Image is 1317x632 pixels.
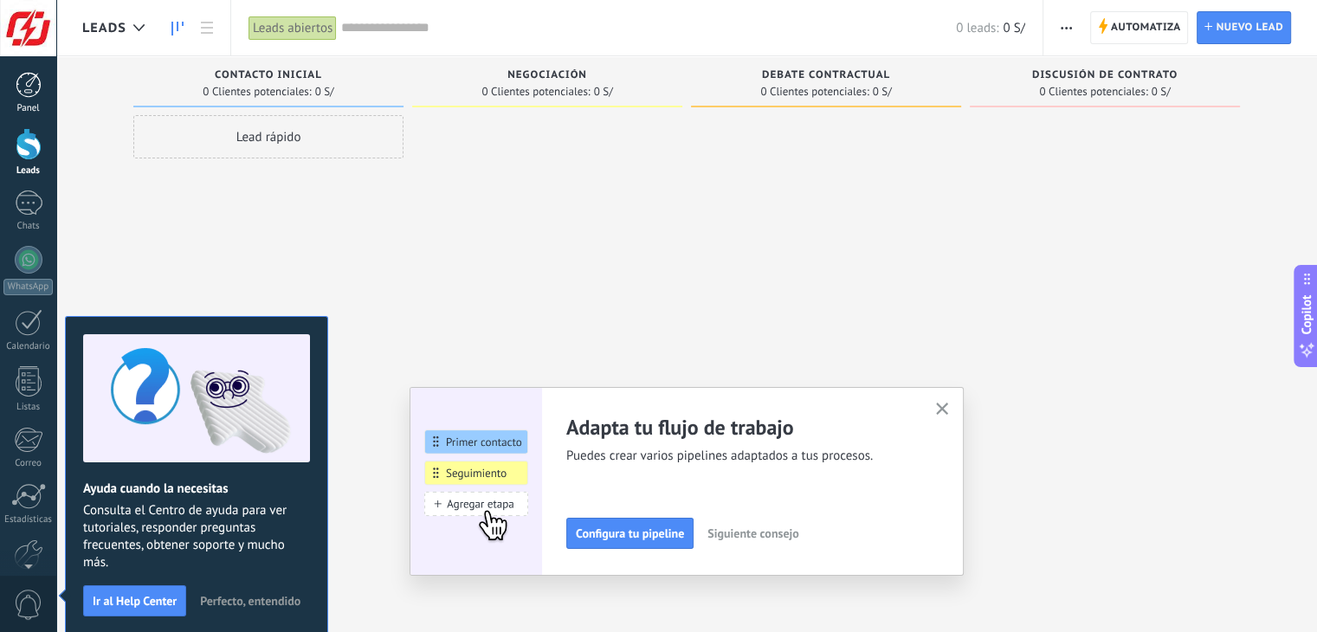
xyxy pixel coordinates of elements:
[700,520,806,546] button: Siguiente consejo
[700,69,952,84] div: Debate contractual
[1039,87,1147,97] span: 0 Clientes potenciales:
[978,69,1231,84] div: Discusión de contrato
[192,588,308,614] button: Perfecto, entendido
[192,11,222,45] a: Lista
[594,87,613,97] span: 0 S/
[83,480,310,497] h2: Ayuda cuando la necesitas
[1090,11,1189,44] a: Automatiza
[215,69,322,81] span: Contacto inicial
[760,87,868,97] span: 0 Clientes potenciales:
[1216,12,1283,43] span: Nuevo lead
[707,527,798,539] span: Siguiente consejo
[203,87,311,97] span: 0 Clientes potenciales:
[1298,295,1315,335] span: Copilot
[133,115,403,158] div: Lead rápido
[566,448,914,465] span: Puedes crear varios pipelines adaptados a tus procesos.
[1197,11,1291,44] a: Nuevo lead
[3,341,54,352] div: Calendario
[200,595,300,607] span: Perfecto, entendido
[3,279,53,295] div: WhatsApp
[576,527,684,539] span: Configura tu pipeline
[83,502,310,571] span: Consulta el Centro de ayuda para ver tutoriales, responder preguntas frecuentes, obtener soporte ...
[1152,87,1171,97] span: 0 S/
[82,20,126,36] span: Leads
[3,402,54,413] div: Listas
[956,20,998,36] span: 0 leads:
[315,87,334,97] span: 0 S/
[3,458,54,469] div: Correo
[249,16,337,41] div: Leads abiertos
[481,87,590,97] span: 0 Clientes potenciales:
[762,69,890,81] span: Debate contractual
[83,585,186,616] button: Ir al Help Center
[1111,12,1181,43] span: Automatiza
[566,414,914,441] h2: Adapta tu flujo de trabajo
[421,69,674,84] div: Negociación
[3,103,54,114] div: Panel
[163,11,192,45] a: Leads
[142,69,395,84] div: Contacto inicial
[873,87,892,97] span: 0 S/
[507,69,587,81] span: Negociación
[1003,20,1024,36] span: 0 S/
[1054,11,1079,44] button: Más
[3,221,54,232] div: Chats
[1032,69,1178,81] span: Discusión de contrato
[3,165,54,177] div: Leads
[566,518,694,549] button: Configura tu pipeline
[3,514,54,526] div: Estadísticas
[93,595,177,607] span: Ir al Help Center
